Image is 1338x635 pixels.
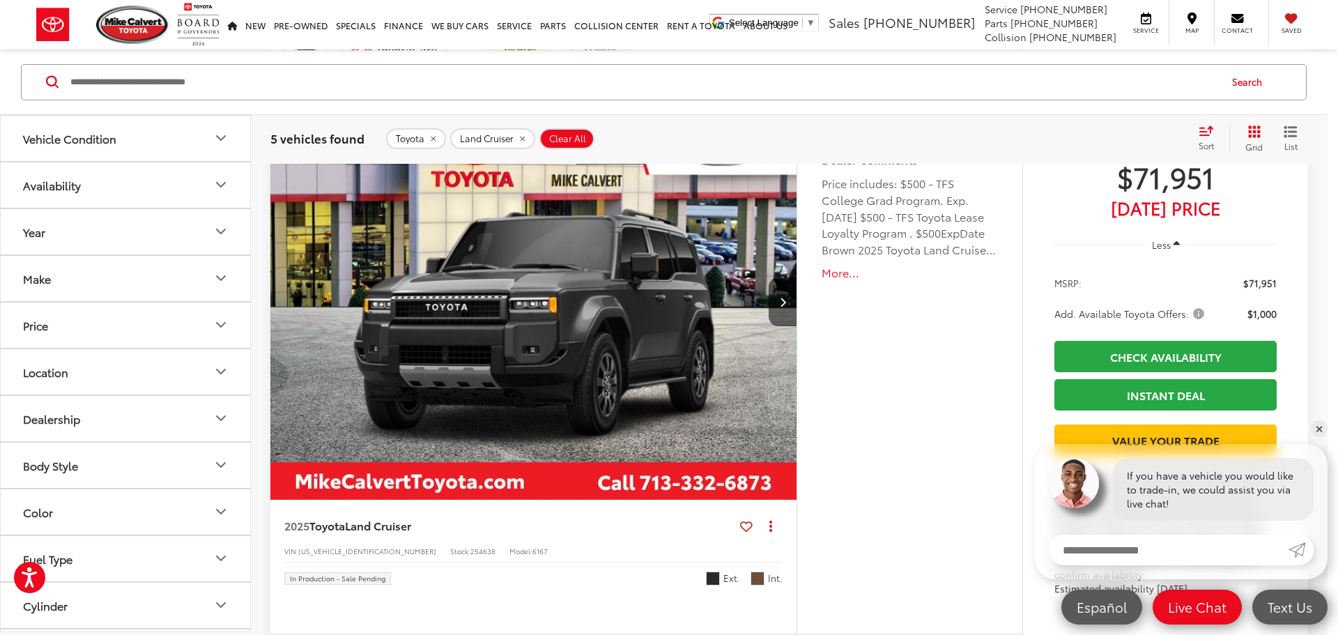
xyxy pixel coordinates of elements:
span: Live Chat [1161,598,1233,615]
a: Submit [1289,535,1314,565]
input: Enter your message [1049,535,1289,565]
span: Español [1070,598,1134,615]
div: If you have a vehicle you would like to trade-in, we could assist you via live chat! [1113,458,1314,521]
span: Text Us [1261,598,1319,615]
a: Live Chat [1153,590,1242,625]
a: Español [1061,590,1142,625]
img: Agent profile photo [1049,458,1099,508]
a: Text Us [1252,590,1328,625]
